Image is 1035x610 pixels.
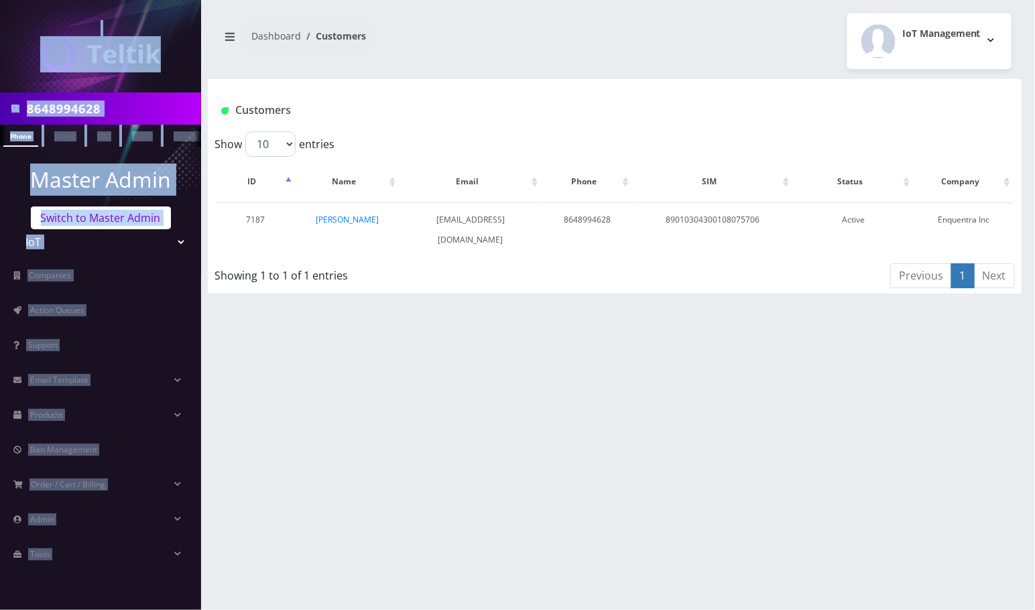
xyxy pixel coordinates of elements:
td: Active [794,202,912,257]
span: Action Queues [30,304,84,316]
h2: IoT Management [902,28,981,40]
a: Dashboard [251,29,301,42]
input: Search in Company [27,96,198,121]
label: Show entries [215,131,334,157]
span: Tools [30,548,50,560]
td: 89010304300108075706 [633,202,792,257]
span: Admin [30,513,54,525]
td: 8648994628 [542,202,632,257]
li: Customers [301,29,366,43]
th: SIM: activate to sort column ascending [633,162,792,201]
th: Status: activate to sort column ascending [794,162,912,201]
th: ID: activate to sort column descending [216,162,295,201]
a: SIM [90,125,116,145]
a: Phone [3,125,38,147]
span: Products [30,409,63,420]
span: Order / Cart / Billing [32,479,106,490]
a: Switch to Master Admin [31,206,171,229]
span: Companies [29,269,72,281]
a: Email [125,125,158,145]
a: Previous [890,263,952,288]
span: Ban Management [30,444,97,455]
td: 7187 [216,202,295,257]
span: Support [28,339,58,351]
a: [PERSON_NAME] [316,214,379,225]
div: Showing 1 to 1 of 1 entries [215,262,538,284]
a: 1 [951,263,975,288]
th: Name: activate to sort column ascending [296,162,399,201]
a: Company [167,125,212,145]
td: Enquentra Inc [914,202,1014,257]
span: Email Template [30,374,88,385]
a: Next [974,263,1015,288]
button: IoT Management [847,13,1012,69]
th: Company: activate to sort column ascending [914,162,1014,201]
td: [EMAIL_ADDRESS][DOMAIN_NAME] [400,202,541,257]
img: IoT [40,36,161,72]
nav: breadcrumb [218,22,605,60]
select: Showentries [245,131,296,157]
a: Name [48,125,81,145]
h1: Customers [221,104,873,117]
th: Email: activate to sort column ascending [400,162,541,201]
th: Phone: activate to sort column ascending [542,162,632,201]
